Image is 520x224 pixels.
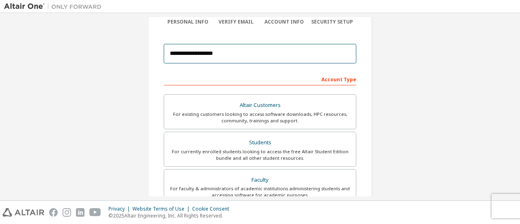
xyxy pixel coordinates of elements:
[108,212,234,219] p: © 2025 Altair Engineering, Inc. All Rights Reserved.
[132,206,192,212] div: Website Terms of Use
[308,19,357,25] div: Security Setup
[164,19,212,25] div: Personal Info
[169,185,351,198] div: For faculty & administrators of academic institutions administering students and accessing softwa...
[89,208,101,217] img: youtube.svg
[108,206,132,212] div: Privacy
[192,206,234,212] div: Cookie Consent
[260,19,308,25] div: Account Info
[164,72,356,85] div: Account Type
[169,174,351,186] div: Faculty
[2,208,44,217] img: altair_logo.svg
[49,208,58,217] img: facebook.svg
[76,208,84,217] img: linkedin.svg
[63,208,71,217] img: instagram.svg
[169,148,351,161] div: For currently enrolled students looking to access the free Altair Student Edition bundle and all ...
[169,111,351,124] div: For existing customers looking to access software downloads, HPC resources, community, trainings ...
[169,137,351,148] div: Students
[212,19,260,25] div: Verify Email
[4,2,106,11] img: Altair One
[169,100,351,111] div: Altair Customers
